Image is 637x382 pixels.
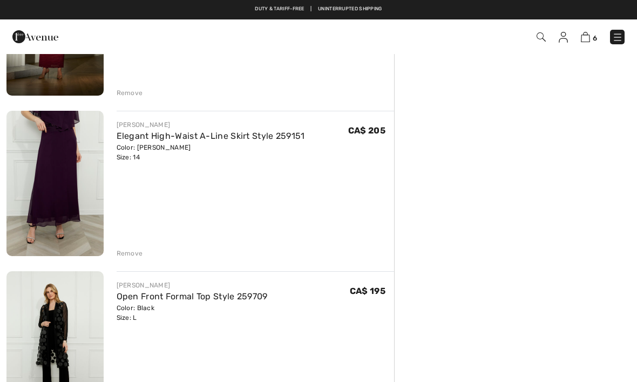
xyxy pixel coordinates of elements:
[117,131,305,141] a: Elegant High-Waist A-Line Skirt Style 259151
[537,32,546,42] img: Search
[117,143,305,162] div: Color: [PERSON_NAME] Size: 14
[350,286,385,296] span: CA$ 195
[12,31,58,41] a: 1ère Avenue
[593,34,597,42] span: 6
[117,303,268,323] div: Color: Black Size: L
[117,280,268,290] div: [PERSON_NAME]
[117,120,305,130] div: [PERSON_NAME]
[559,32,568,43] img: My Info
[12,26,58,48] img: 1ère Avenue
[117,291,268,301] a: Open Front Formal Top Style 259709
[581,30,597,43] a: 6
[117,88,143,98] div: Remove
[6,111,104,256] img: Elegant High-Waist A-Line Skirt Style 259151
[612,32,623,43] img: Menu
[348,125,385,136] span: CA$ 205
[581,32,590,42] img: Shopping Bag
[117,249,143,258] div: Remove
